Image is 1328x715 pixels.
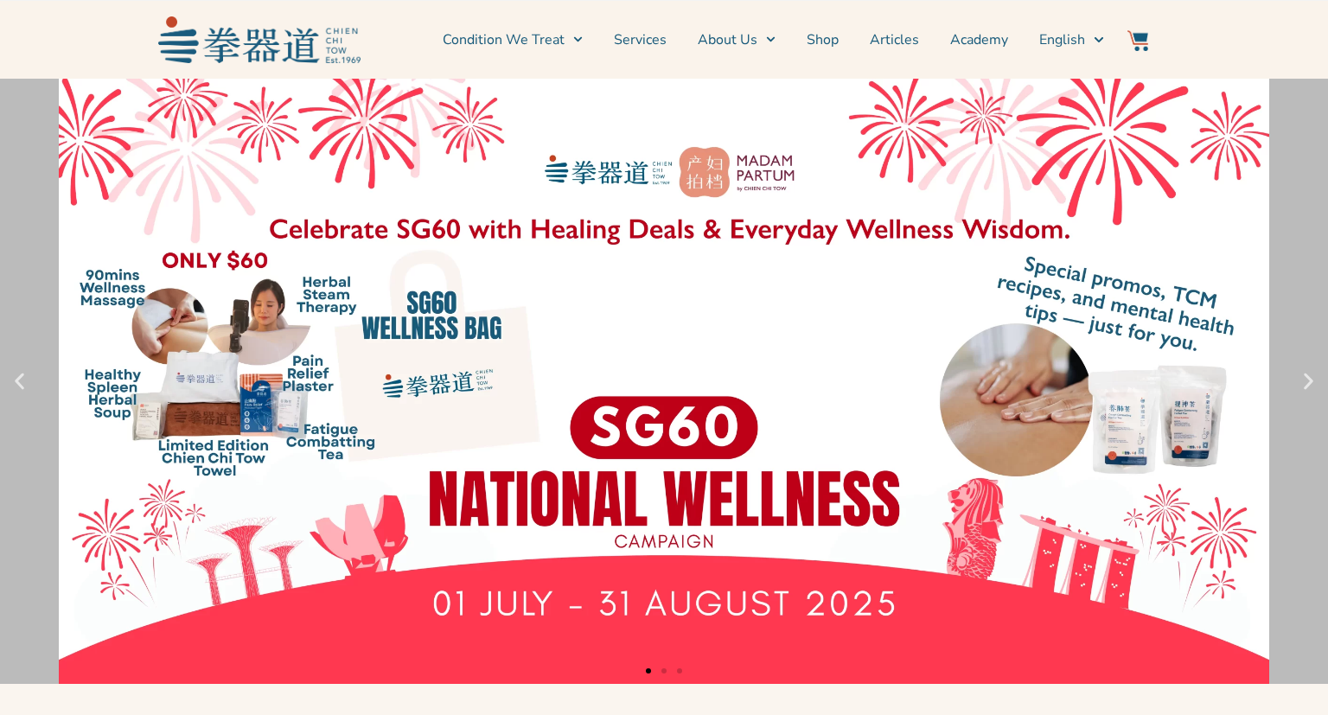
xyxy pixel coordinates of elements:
span: Go to slide 3 [677,668,682,674]
a: English [1039,18,1103,61]
div: Previous slide [9,371,30,393]
div: Next slide [1298,371,1319,393]
a: Condition We Treat [443,18,583,61]
span: Go to slide 2 [661,668,667,674]
a: Services [614,18,667,61]
a: Academy [950,18,1008,61]
a: Articles [870,18,919,61]
span: English [1039,29,1085,50]
img: Website Icon-03 [1127,30,1148,51]
span: Go to slide 1 [646,668,651,674]
nav: Menu [369,18,1104,61]
a: Shop [807,18,839,61]
a: About Us [698,18,776,61]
